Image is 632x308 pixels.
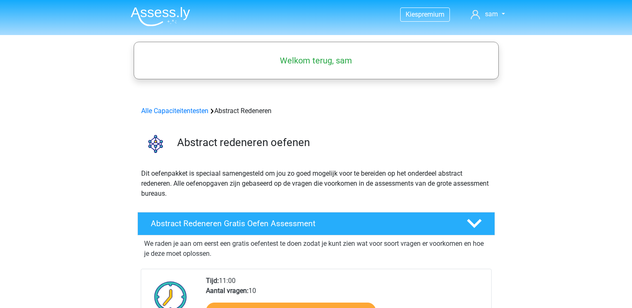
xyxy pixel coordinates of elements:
[144,239,488,259] p: We raden je aan om eerst een gratis oefentest te doen zodat je kunt zien wat voor soort vragen er...
[418,10,444,18] span: premium
[206,287,249,295] b: Aantal vragen:
[485,10,498,18] span: sam
[151,219,453,228] h4: Abstract Redeneren Gratis Oefen Assessment
[467,9,508,19] a: sam
[138,56,495,66] h5: Welkom terug, sam
[138,106,495,116] div: Abstract Redeneren
[177,136,488,149] h3: Abstract redeneren oefenen
[134,212,498,235] a: Abstract Redeneren Gratis Oefen Assessment
[138,126,173,162] img: abstract redeneren
[141,169,491,199] p: Dit oefenpakket is speciaal samengesteld om jou zo goed mogelijk voor te bereiden op het onderdee...
[131,7,190,26] img: Assessly
[401,9,449,20] a: Kiespremium
[206,277,219,285] b: Tijd:
[141,107,208,115] a: Alle Capaciteitentesten
[406,10,418,18] span: Kies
